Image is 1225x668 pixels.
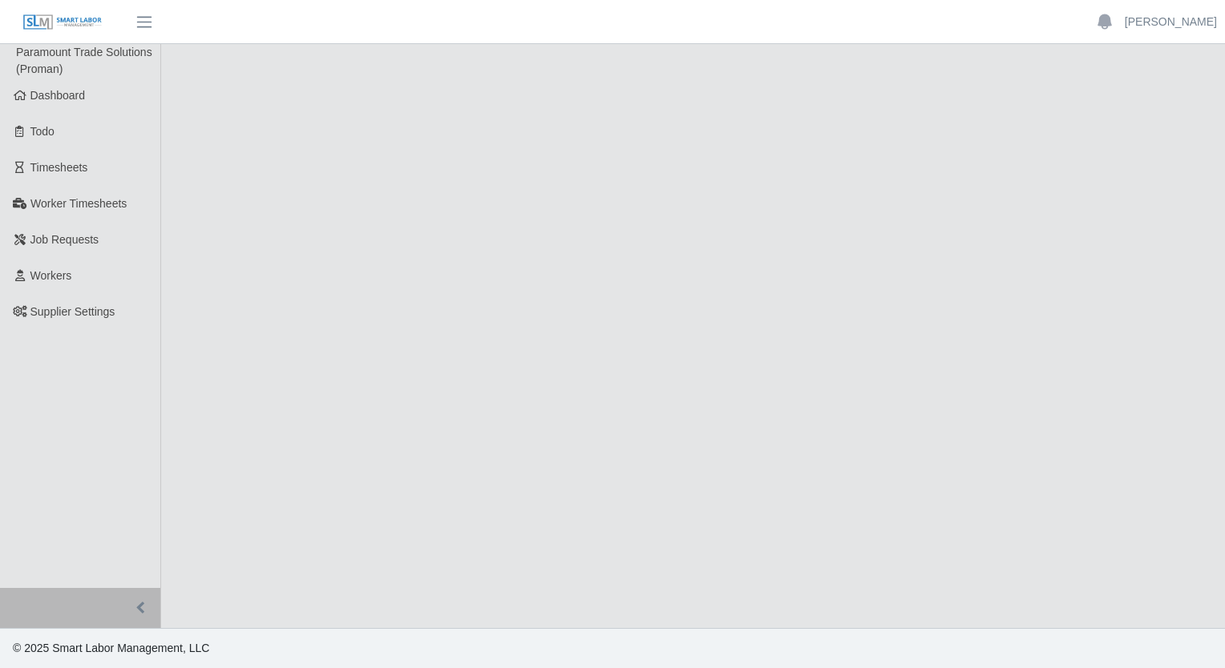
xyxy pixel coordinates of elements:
[30,125,55,138] span: Todo
[13,642,209,654] span: © 2025 Smart Labor Management, LLC
[30,269,72,282] span: Workers
[30,89,86,102] span: Dashboard
[22,14,103,31] img: SLM Logo
[1125,14,1217,30] a: [PERSON_NAME]
[30,161,88,174] span: Timesheets
[30,197,127,210] span: Worker Timesheets
[30,305,115,318] span: Supplier Settings
[16,46,152,75] span: Paramount Trade Solutions (Proman)
[30,233,99,246] span: Job Requests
